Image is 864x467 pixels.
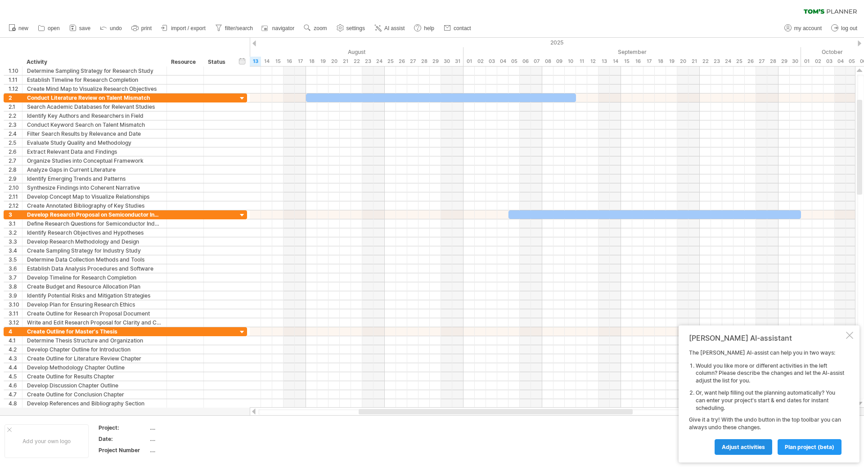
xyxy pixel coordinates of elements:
a: my account [782,22,824,34]
div: 2.12 [9,201,22,210]
div: Identify Key Authors and Researchers in Field [27,111,162,120]
div: .... [150,435,225,443]
div: 2.5 [9,138,22,147]
div: 3.10 [9,300,22,309]
div: Friday, 19 September 2025 [666,57,677,66]
div: 4.5 [9,372,22,381]
div: Thursday, 14 August 2025 [261,57,272,66]
div: Add your own logo [4,424,89,458]
div: Develop Concept Map to Visualize Relationships [27,192,162,201]
div: Thursday, 2 October 2025 [812,57,823,66]
div: 2.3 [9,120,22,129]
div: Thursday, 25 September 2025 [733,57,745,66]
div: Establish Timeline for Research Completion [27,76,162,84]
div: Sunday, 14 September 2025 [610,57,621,66]
div: Sunday, 31 August 2025 [452,57,463,66]
div: Friday, 3 October 2025 [823,57,835,66]
div: Identify Research Objectives and Hypotheses [27,228,162,237]
div: September 2025 [463,47,801,57]
div: 2.1 [9,102,22,111]
div: Thursday, 18 September 2025 [655,57,666,66]
div: 2.11 [9,192,22,201]
div: Monday, 22 September 2025 [700,57,711,66]
div: Friday, 12 September 2025 [587,57,598,66]
a: log out [829,22,860,34]
a: undo [98,22,125,34]
div: Evaluate Study Quality and Methodology [27,138,162,147]
div: 3.11 [9,309,22,318]
div: Write and Edit Research Proposal for Clarity and Coherence [27,318,162,327]
div: 1.10 [9,67,22,75]
div: Wednesday, 10 September 2025 [565,57,576,66]
div: Wednesday, 20 August 2025 [328,57,340,66]
span: contact [454,25,471,31]
div: 3.7 [9,273,22,282]
div: Develop References and Bibliography Section [27,399,162,408]
div: 2.8 [9,165,22,174]
div: Monday, 1 September 2025 [463,57,475,66]
div: Date: [99,435,148,443]
a: plan project (beta) [778,439,841,455]
div: [PERSON_NAME] AI-assistant [689,334,844,342]
div: Develop Research Methodology and Design [27,237,162,246]
div: 4.6 [9,381,22,390]
div: Saturday, 6 September 2025 [520,57,531,66]
div: Develop Research Proposal on Semiconductor Industry [27,210,162,219]
div: 4.2 [9,345,22,354]
div: Friday, 22 August 2025 [351,57,362,66]
div: 4.4 [9,363,22,372]
div: Monday, 8 September 2025 [542,57,553,66]
div: Identify Potential Risks and Mitigation Strategies [27,291,162,300]
div: Tuesday, 26 August 2025 [396,57,407,66]
a: navigator [260,22,297,34]
div: Monday, 18 August 2025 [306,57,317,66]
div: 3.1 [9,219,22,228]
div: Saturday, 20 September 2025 [677,57,688,66]
div: Friday, 5 September 2025 [508,57,520,66]
div: Sunday, 21 September 2025 [688,57,700,66]
span: AI assist [384,25,405,31]
div: .... [150,446,225,454]
div: 3 [9,210,22,219]
div: Tuesday, 16 September 2025 [632,57,643,66]
div: 3.5 [9,255,22,264]
div: 3.3 [9,237,22,246]
div: Establish Data Analysis Procedures and Software [27,264,162,273]
div: 4 [9,327,22,336]
span: Adjust activities [722,444,765,450]
div: Thursday, 4 September 2025 [497,57,508,66]
div: Status [208,58,228,67]
div: Wednesday, 1 October 2025 [801,57,812,66]
span: help [424,25,434,31]
div: Extract Relevant Data and Findings [27,147,162,156]
div: 3.6 [9,264,22,273]
div: Monday, 25 August 2025 [385,57,396,66]
div: Create Outline for Master's Thesis [27,327,162,336]
span: settings [346,25,365,31]
div: 3.8 [9,282,22,291]
div: 1.12 [9,85,22,93]
div: Create Outline for Conclusion Chapter [27,390,162,399]
div: Friday, 29 August 2025 [430,57,441,66]
div: Sunday, 7 September 2025 [531,57,542,66]
a: save [67,22,93,34]
a: import / export [159,22,208,34]
div: Wednesday, 3 September 2025 [486,57,497,66]
div: Monday, 29 September 2025 [778,57,790,66]
a: help [412,22,437,34]
div: 4.7 [9,390,22,399]
div: 3.12 [9,318,22,327]
div: The [PERSON_NAME] AI-assist can help you in two ways: Give it a try! With the undo button in the ... [689,349,844,454]
div: Sunday, 5 October 2025 [846,57,857,66]
div: Organize Studies into Conceptual Framework [27,156,162,165]
span: import / export [171,25,206,31]
div: Filter Search Results by Relevance and Date [27,129,162,138]
div: Create Outline for Results Chapter [27,372,162,381]
span: zoom [314,25,327,31]
div: Activity [27,58,162,67]
div: Identify Emerging Trends and Patterns [27,174,162,183]
div: Sunday, 28 September 2025 [767,57,778,66]
div: Determine Thesis Structure and Organization [27,336,162,345]
div: Project: [99,424,148,431]
div: 2.10 [9,183,22,192]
